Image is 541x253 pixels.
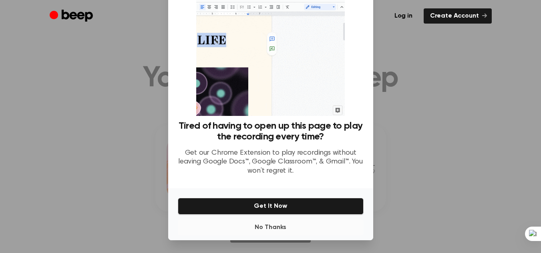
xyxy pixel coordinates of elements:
[50,8,95,24] a: Beep
[178,198,364,215] button: Get It Now
[178,219,364,235] button: No Thanks
[178,149,364,176] p: Get our Chrome Extension to play recordings without leaving Google Docs™, Google Classroom™, & Gm...
[424,8,492,24] a: Create Account
[178,121,364,142] h3: Tired of having to open up this page to play the recording every time?
[388,8,419,24] a: Log in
